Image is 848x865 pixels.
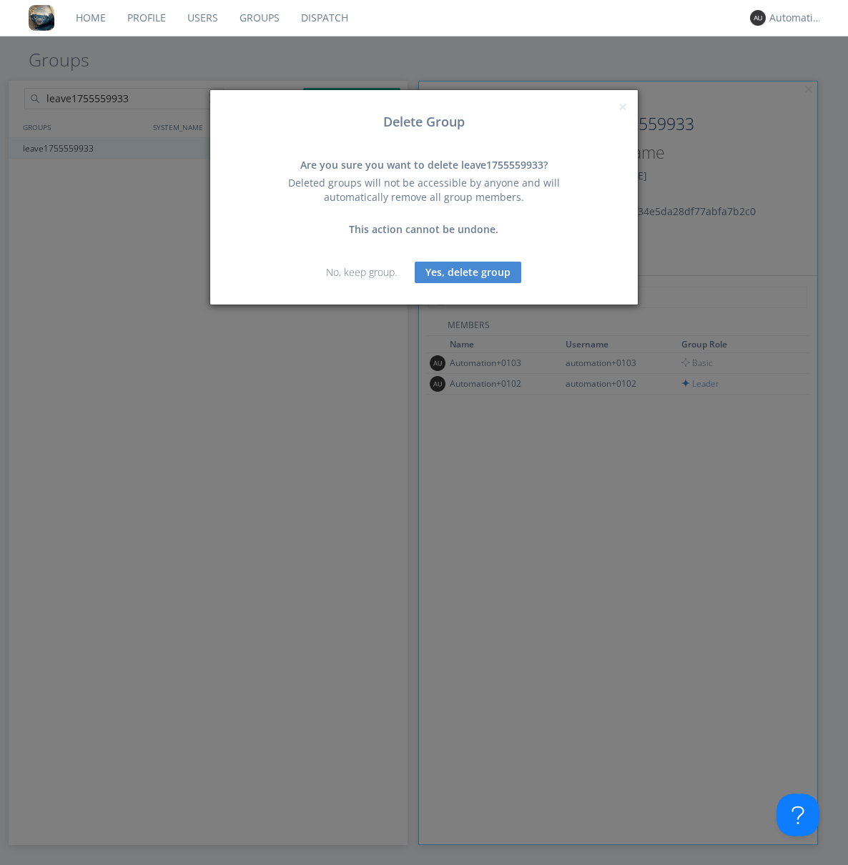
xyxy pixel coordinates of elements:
h3: Delete Group [221,115,627,129]
img: 373638.png [750,10,766,26]
div: Are you sure you want to delete leave1755559933? [270,158,578,172]
div: This action cannot be undone. [270,222,578,237]
a: No, keep group. [326,265,397,279]
div: Automation+0004 [769,11,823,25]
span: × [618,97,627,117]
div: Deleted groups will not be accessible by anyone and will automatically remove all group members. [270,176,578,204]
img: 8ff700cf5bab4eb8a436322861af2272 [29,5,54,31]
button: Yes, delete group [415,262,521,283]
